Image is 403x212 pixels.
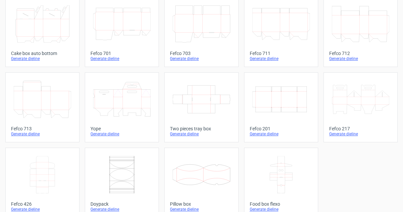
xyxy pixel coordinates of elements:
[11,126,74,131] div: Fefco 713
[170,126,233,131] div: Two pieces tray box
[324,72,398,142] a: Fefco 217Generate dieline
[250,131,313,137] div: Generate dieline
[329,51,392,56] div: Fefco 712
[244,72,318,142] a: Fefco 201Generate dieline
[11,201,74,207] div: Fefco 426
[11,56,74,61] div: Generate dieline
[329,56,392,61] div: Generate dieline
[250,207,313,212] div: Generate dieline
[11,131,74,137] div: Generate dieline
[90,51,153,56] div: Fefco 701
[170,131,233,137] div: Generate dieline
[90,126,153,131] div: Yope
[90,207,153,212] div: Generate dieline
[329,131,392,137] div: Generate dieline
[170,207,233,212] div: Generate dieline
[250,51,313,56] div: Fefco 711
[170,201,233,207] div: Pillow box
[164,72,238,142] a: Two pieces tray boxGenerate dieline
[329,126,392,131] div: Fefco 217
[170,56,233,61] div: Generate dieline
[90,201,153,207] div: Doypack
[85,72,159,142] a: YopeGenerate dieline
[250,126,313,131] div: Fefco 201
[90,131,153,137] div: Generate dieline
[250,56,313,61] div: Generate dieline
[5,72,79,142] a: Fefco 713Generate dieline
[11,207,74,212] div: Generate dieline
[11,51,74,56] div: Cake box auto bottom
[170,51,233,56] div: Fefco 703
[90,56,153,61] div: Generate dieline
[250,201,313,207] div: Food box flexo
